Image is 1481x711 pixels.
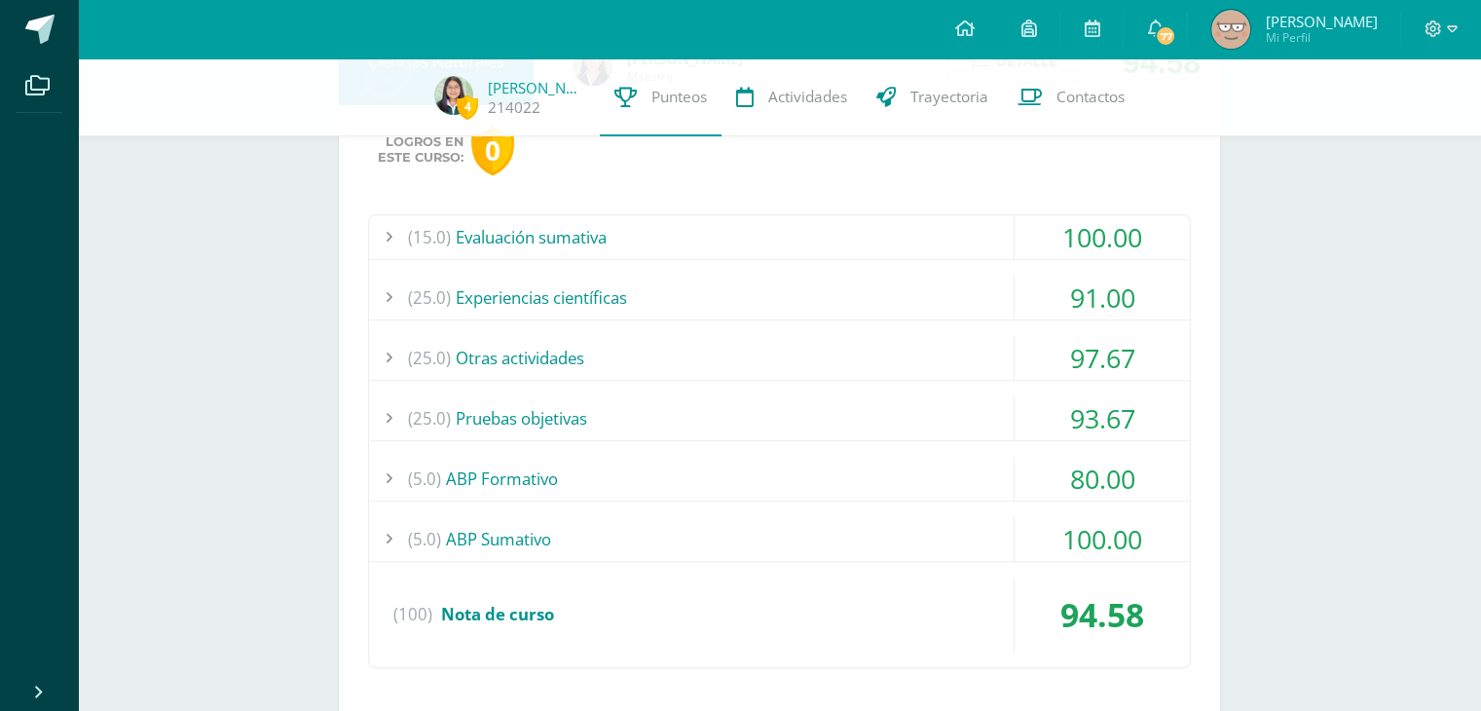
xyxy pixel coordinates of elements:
span: (15.0) [408,215,451,259]
div: ABP Formativo [369,457,1190,501]
a: Trayectoria [862,58,1003,136]
div: 91.00 [1015,276,1190,319]
a: 214022 [488,97,540,118]
span: Logros en este curso: [378,134,463,166]
span: Actividades [768,87,847,107]
img: cdb3d1423f1f9374baae0ab1735b9a03.png [1211,10,1250,49]
a: [PERSON_NAME] [488,78,585,97]
span: (5.0) [408,457,441,501]
span: Nota de curso [441,603,554,625]
a: Actividades [722,58,862,136]
img: db876166cbb67cd75487b89dca85e204.png [434,76,473,115]
span: Contactos [1056,87,1125,107]
span: 4 [457,94,478,119]
span: (100) [393,578,432,652]
div: 100.00 [1015,215,1190,259]
span: Mi Perfil [1265,29,1377,46]
span: Trayectoria [910,87,988,107]
div: 0 [471,126,514,175]
a: Contactos [1003,58,1139,136]
span: Punteos [651,87,707,107]
div: 97.67 [1015,336,1190,380]
span: 77 [1155,25,1176,47]
span: [PERSON_NAME] [1265,12,1377,31]
div: Pruebas objetivas [369,396,1190,440]
div: 93.67 [1015,396,1190,440]
span: (25.0) [408,396,451,440]
div: 94.58 [1015,578,1190,652]
div: Experiencias científicas [369,276,1190,319]
div: 100.00 [1015,517,1190,561]
div: Evaluación sumativa [369,215,1190,259]
span: (25.0) [408,336,451,380]
span: (25.0) [408,276,451,319]
a: Punteos [600,58,722,136]
div: ABP Sumativo [369,517,1190,561]
div: 80.00 [1015,457,1190,501]
div: Otras actividades [369,336,1190,380]
span: (5.0) [408,517,441,561]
